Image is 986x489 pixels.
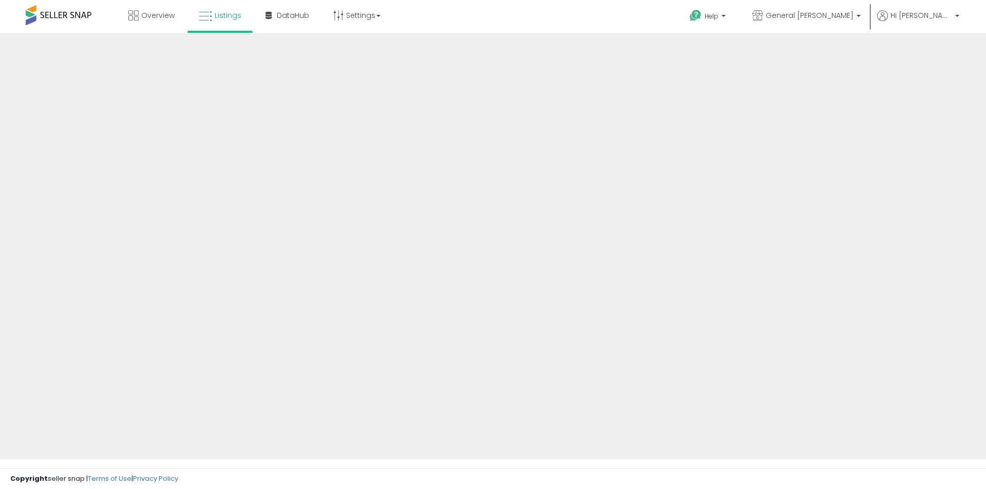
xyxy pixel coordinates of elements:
[277,10,309,21] span: DataHub
[681,2,736,33] a: Help
[141,10,175,21] span: Overview
[877,10,959,33] a: Hi [PERSON_NAME]
[689,9,702,22] i: Get Help
[705,12,718,21] span: Help
[890,10,952,21] span: Hi [PERSON_NAME]
[766,10,854,21] span: General [PERSON_NAME]
[215,10,241,21] span: Listings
